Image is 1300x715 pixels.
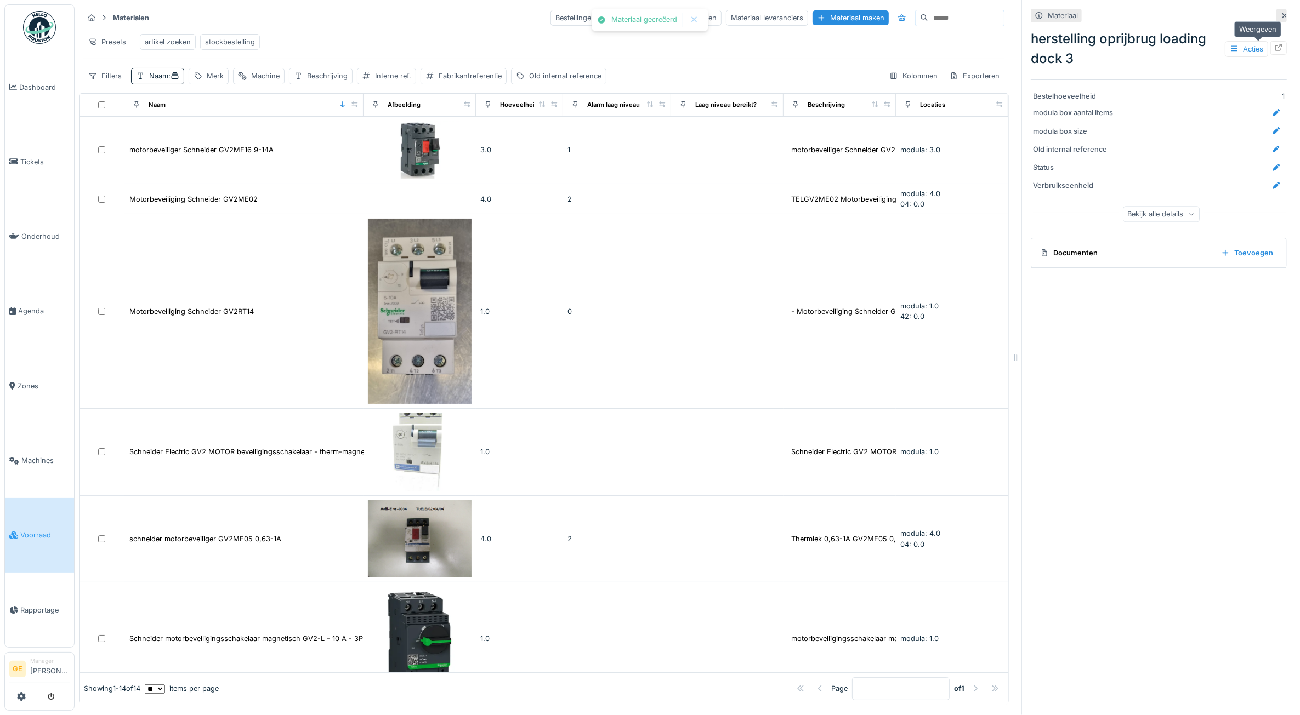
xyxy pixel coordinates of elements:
[791,534,966,544] div: Thermiek 0,63-1A GV2ME05 0,63-1A Motorbeveili...
[368,219,472,404] img: Motorbeveiliging Schneider GV2RT14
[23,11,56,44] img: Badge_color-CXgf-gQk.svg
[1033,162,1115,173] div: Status
[129,534,281,544] div: schneider motorbeveiliger GV2ME05 0,63-1A
[129,194,258,204] div: Motorbeveiliging Schneider GV2ME02
[307,71,348,81] div: Beschrijving
[480,306,559,317] div: 1.0
[900,634,939,643] span: modula: 1.0
[5,498,74,573] a: Voorraad
[1033,144,1115,155] div: Old internal reference
[813,10,889,25] div: Materiaal maken
[5,423,74,497] a: Machines
[20,605,70,615] span: Rapportage
[791,194,968,204] div: TELGV2ME02 Motorbeveiliging 0,16-0,25A Moëller...
[5,124,74,199] a: Tickets
[900,200,924,208] span: 04: 0.0
[791,633,965,644] div: motorbeveiligingsschakelaar magnetisch GV2-L - ...
[480,447,559,457] div: 1.0
[145,37,191,47] div: artikel zoeken
[251,71,280,81] div: Machine
[1225,41,1268,57] div: Acties
[368,413,472,491] img: Schneider Electric GV2 MOTOR beveiligingsschakelaar - therm-magnetisch GV2RT14
[30,657,70,665] div: Manager
[726,10,808,26] div: Materiaal leveranciers
[791,447,964,457] div: Schneider Electric GV2 MOTOR beveiligingsschak...
[20,157,70,167] span: Tickets
[480,145,559,155] div: 3.0
[21,455,70,466] span: Machines
[1033,91,1115,101] div: Bestelhoeveelheid
[695,100,757,110] div: Laag niveau bereikt?
[529,71,601,81] div: Old internal reference
[954,683,964,694] strong: of 1
[1120,91,1285,101] div: 1
[5,573,74,647] a: Rapportage
[567,145,667,155] div: 1
[480,633,559,644] div: 1.0
[207,71,224,81] div: Merk
[587,100,640,110] div: Alarm laag niveau
[1033,107,1115,118] div: modula box aantal items
[567,194,667,204] div: 2
[18,306,70,316] span: Agenda
[791,145,968,155] div: motorbeveiliger Schneider GV2ME16 Thermiek 9-14A
[567,534,667,544] div: 2
[388,100,421,110] div: Afbeelding
[205,37,255,47] div: stockbestelling
[831,683,848,694] div: Page
[21,231,70,242] span: Onderhoud
[1040,248,1212,258] div: Documenten
[19,82,70,93] span: Dashboard
[900,312,924,321] span: 42: 0.0
[149,71,179,81] div: Naam
[375,71,411,81] div: Interne ref.
[791,306,921,317] div: - Motorbeveiliging Schneider GV2RT14
[900,146,940,154] span: modula: 3.0
[500,100,538,110] div: Hoeveelheid
[18,381,70,391] span: Zones
[550,10,600,26] div: Bestellingen
[567,306,667,317] div: 0
[611,15,677,25] div: Materiaal gecreëerd
[5,50,74,124] a: Dashboard
[368,587,472,690] img: Schneider motorbeveiligingsschakelaar magnetisch GV2-L - 10 A - 3P
[368,500,472,578] img: schneider motorbeveiliger GV2ME05 0,63-1A
[1123,206,1200,222] div: Bekijk alle details
[480,534,559,544] div: 4.0
[1033,180,1115,191] div: Verbruikseenheid
[5,199,74,274] a: Onderhoud
[439,71,502,81] div: Fabrikantreferentie
[129,447,413,457] div: Schneider Electric GV2 MOTOR beveiligingsschakelaar - therm-magnetisch GV2RT14
[5,348,74,423] a: Zones
[920,100,945,110] div: Locaties
[149,100,166,110] div: Naam
[168,72,179,80] span: :
[945,68,1004,84] div: Exporteren
[5,274,74,348] a: Agenda
[1234,21,1281,37] div: Weergeven
[368,121,472,179] img: motorbeveiliger Schneider GV2ME16 9-14A
[900,540,924,548] span: 04: 0.0
[1036,243,1282,263] summary: DocumentenToevoegen
[9,657,70,683] a: GE Manager[PERSON_NAME]
[900,190,940,198] span: modula: 4.0
[129,145,274,155] div: motorbeveiliger Schneider GV2ME16 9-14A
[84,683,140,694] div: Showing 1 - 14 of 14
[129,633,363,644] div: Schneider motorbeveiligingsschakelaar magnetisch GV2-L - 10 A - 3P
[1033,126,1115,136] div: modula box size
[900,529,940,537] span: modula: 4.0
[109,13,154,23] strong: Materialen
[83,34,131,50] div: Presets
[884,68,943,84] div: Kolommen
[480,194,559,204] div: 4.0
[30,657,70,680] li: [PERSON_NAME]
[20,530,70,540] span: Voorraad
[1048,10,1078,21] div: Materiaal
[1031,29,1287,68] div: herstelling oprijbrug loading dock 3
[83,68,127,84] div: Filters
[808,100,845,110] div: Beschrijving
[1217,245,1278,260] div: Toevoegen
[9,661,26,677] li: GE
[145,683,219,694] div: items per page
[900,448,939,456] span: modula: 1.0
